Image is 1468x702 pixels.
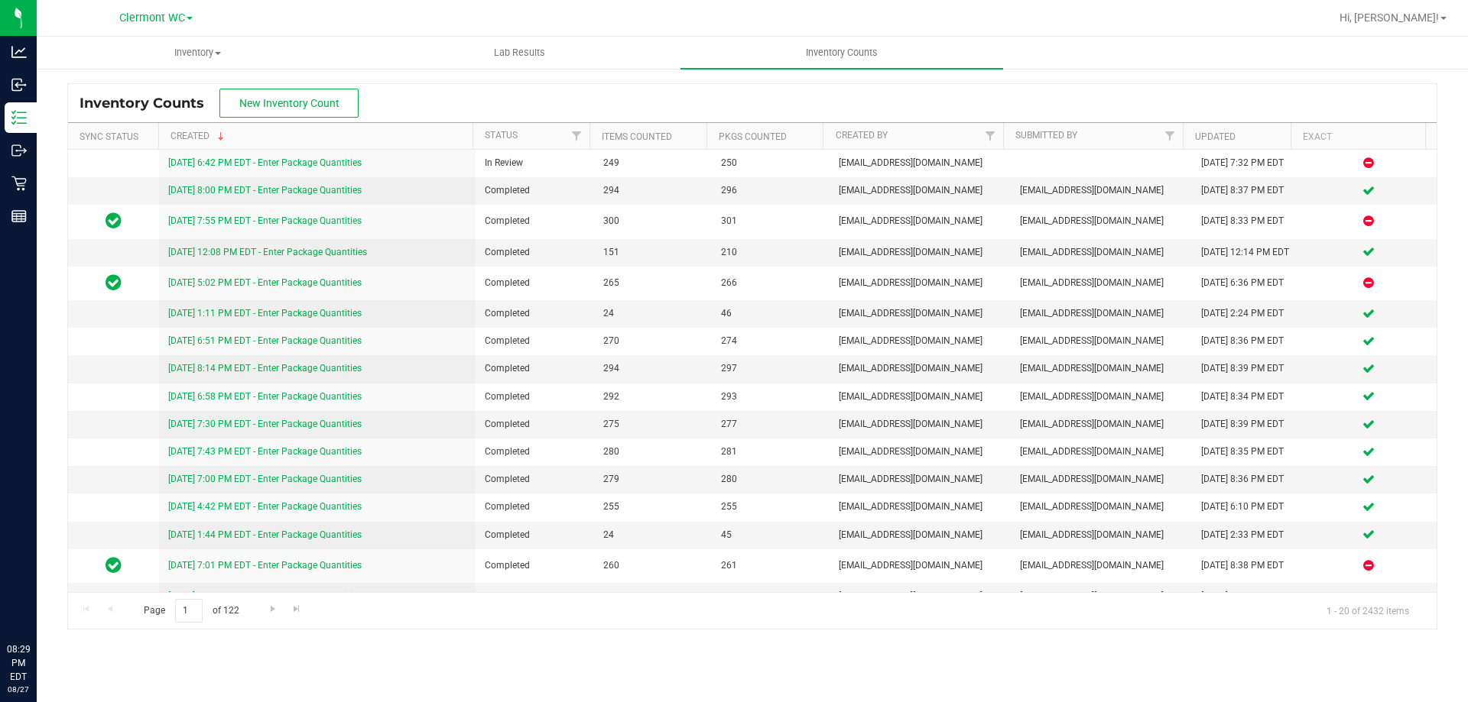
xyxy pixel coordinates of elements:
[1015,130,1077,141] a: Submitted By
[1020,183,1183,198] span: [EMAIL_ADDRESS][DOMAIN_NAME]
[11,143,27,158] inline-svg: Outbound
[839,276,1002,290] span: [EMAIL_ADDRESS][DOMAIN_NAME]
[839,361,1002,376] span: [EMAIL_ADDRESS][DOMAIN_NAME]
[603,589,703,603] span: 286
[1020,445,1183,459] span: [EMAIL_ADDRESS][DOMAIN_NAME]
[839,558,1002,573] span: [EMAIL_ADDRESS][DOMAIN_NAME]
[839,156,1002,170] span: [EMAIL_ADDRESS][DOMAIN_NAME]
[168,185,362,196] a: [DATE] 8:00 PM EDT - Enter Package Quantities
[45,577,63,596] iframe: Resource center unread badge
[785,46,898,60] span: Inventory Counts
[485,245,584,260] span: Completed
[11,110,27,125] inline-svg: Inventory
[171,131,227,141] a: Created
[1201,361,1291,376] div: [DATE] 8:39 PM EDT
[721,558,820,573] span: 261
[485,214,584,228] span: Completed
[168,157,362,168] a: [DATE] 6:42 PM EDT - Enter Package Quantities
[1020,500,1183,514] span: [EMAIL_ADDRESS][DOMAIN_NAME]
[485,130,518,141] a: Status
[168,419,362,429] a: [DATE] 7:30 PM EDT - Enter Package Quantities
[603,528,703,542] span: 24
[1020,528,1183,542] span: [EMAIL_ADDRESS][DOMAIN_NAME]
[839,417,1002,432] span: [EMAIL_ADDRESS][DOMAIN_NAME]
[7,642,30,684] p: 08:29 PM EDT
[1020,589,1183,603] span: [EMAIL_ADDRESS][DOMAIN_NAME]
[119,11,185,24] span: Clermont WC
[168,363,362,374] a: [DATE] 8:14 PM EDT - Enter Package Quantities
[1020,390,1183,404] span: [EMAIL_ADDRESS][DOMAIN_NAME]
[1020,334,1183,348] span: [EMAIL_ADDRESS][DOMAIN_NAME]
[603,156,703,170] span: 249
[977,123,1002,149] a: Filter
[11,176,27,191] inline-svg: Retail
[1201,276,1291,290] div: [DATE] 6:36 PM EDT
[1201,500,1291,514] div: [DATE] 6:10 PM EDT
[602,131,672,142] a: Items Counted
[1020,361,1183,376] span: [EMAIL_ADDRESS][DOMAIN_NAME]
[603,306,703,321] span: 24
[1201,306,1291,321] div: [DATE] 2:24 PM EDT
[485,445,584,459] span: Completed
[836,130,888,141] a: Created By
[1020,306,1183,321] span: [EMAIL_ADDRESS][DOMAIN_NAME]
[839,214,1002,228] span: [EMAIL_ADDRESS][DOMAIN_NAME]
[168,590,362,601] a: [DATE] 8:33 PM EDT - Enter Package Quantities
[603,334,703,348] span: 270
[1201,589,1291,603] div: [DATE] 8:45 PM EDT
[485,558,584,573] span: Completed
[1314,599,1421,622] span: 1 - 20 of 2432 items
[603,558,703,573] span: 260
[1201,214,1291,228] div: [DATE] 8:33 PM EDT
[1201,156,1291,170] div: [DATE] 7:32 PM EDT
[1020,558,1183,573] span: [EMAIL_ADDRESS][DOMAIN_NAME]
[603,245,703,260] span: 151
[721,156,820,170] span: 250
[7,684,30,695] p: 08/27
[839,528,1002,542] span: [EMAIL_ADDRESS][DOMAIN_NAME]
[721,417,820,432] span: 277
[485,306,584,321] span: Completed
[485,589,584,603] span: Completed
[485,390,584,404] span: Completed
[168,215,362,226] a: [DATE] 7:55 PM EDT - Enter Package Quantities
[485,528,584,542] span: Completed
[839,589,1002,603] span: [EMAIL_ADDRESS][DOMAIN_NAME]
[839,245,1002,260] span: [EMAIL_ADDRESS][DOMAIN_NAME]
[1020,417,1183,432] span: [EMAIL_ADDRESS][DOMAIN_NAME]
[485,276,584,290] span: Completed
[603,445,703,459] span: 280
[680,37,1002,69] a: Inventory Counts
[603,472,703,487] span: 279
[168,501,362,512] a: [DATE] 4:42 PM EDT - Enter Package Quantities
[603,500,703,514] span: 255
[15,580,61,626] iframe: Resource center
[168,529,362,540] a: [DATE] 1:44 PM EDT - Enter Package Quantities
[839,334,1002,348] span: [EMAIL_ADDRESS][DOMAIN_NAME]
[603,214,703,228] span: 300
[839,390,1002,404] span: [EMAIL_ADDRESS][DOMAIN_NAME]
[485,361,584,376] span: Completed
[168,335,362,346] a: [DATE] 6:51 PM EDT - Enter Package Quantities
[485,156,584,170] span: In Review
[721,390,820,404] span: 293
[175,599,203,623] input: 1
[485,500,584,514] span: Completed
[168,308,362,319] a: [DATE] 1:11 PM EDT - Enter Package Quantities
[168,247,367,257] a: [DATE] 12:08 PM EDT - Enter Package Quantities
[485,417,584,432] span: Completed
[603,417,703,432] span: 275
[721,528,820,542] span: 45
[721,245,820,260] span: 210
[603,183,703,198] span: 294
[1195,131,1236,142] a: Updated
[839,183,1002,198] span: [EMAIL_ADDRESS][DOMAIN_NAME]
[1201,445,1291,459] div: [DATE] 8:35 PM EDT
[1020,472,1183,487] span: [EMAIL_ADDRESS][DOMAIN_NAME]
[721,500,820,514] span: 255
[721,306,820,321] span: 46
[721,361,820,376] span: 297
[1201,183,1291,198] div: [DATE] 8:37 PM EDT
[839,500,1002,514] span: [EMAIL_ADDRESS][DOMAIN_NAME]
[1020,276,1183,290] span: [EMAIL_ADDRESS][DOMAIN_NAME]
